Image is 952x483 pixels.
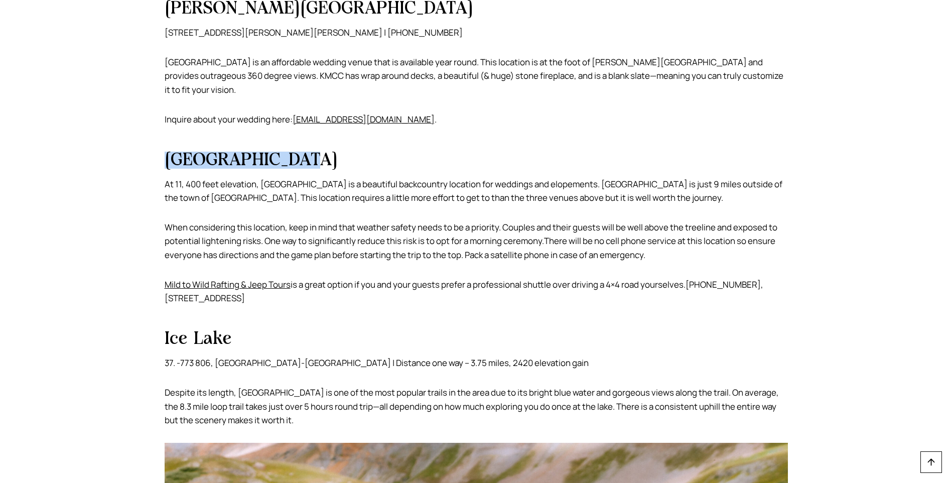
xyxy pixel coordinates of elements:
[165,356,788,370] p: 37. -773 806, [GEOGRAPHIC_DATA]-[GEOGRAPHIC_DATA] | Distance one way – 3.75 miles, 2420 elevation...
[165,279,291,290] a: Mild to Wild Rafting & Jeep Tours
[165,386,788,427] p: Despite its length, [GEOGRAPHIC_DATA] is one of the most popular trails in the area due to its br...
[165,55,788,96] p: [GEOGRAPHIC_DATA] is an affordable wedding venue that is available year round. This location is a...
[165,26,788,39] p: [STREET_ADDRESS][PERSON_NAME][PERSON_NAME] | [PHONE_NUMBER]
[165,278,788,305] p: is a great option if you and your guests prefer a professional shuttle over driving a 4×4 road yo...
[293,113,435,125] a: [EMAIL_ADDRESS][DOMAIN_NAME]
[920,451,942,473] a: Scroll to top
[165,152,788,169] h2: [GEOGRAPHIC_DATA]
[165,112,788,126] p: Inquire about your wedding here: .
[165,220,788,262] p: When considering this location, keep in mind that weather safety needs to be a priority. Couples ...
[165,330,788,347] h2: Ice Lake
[165,177,788,204] p: At 11, 400 feet elevation, [GEOGRAPHIC_DATA] is a beautiful backcountry location for weddings and...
